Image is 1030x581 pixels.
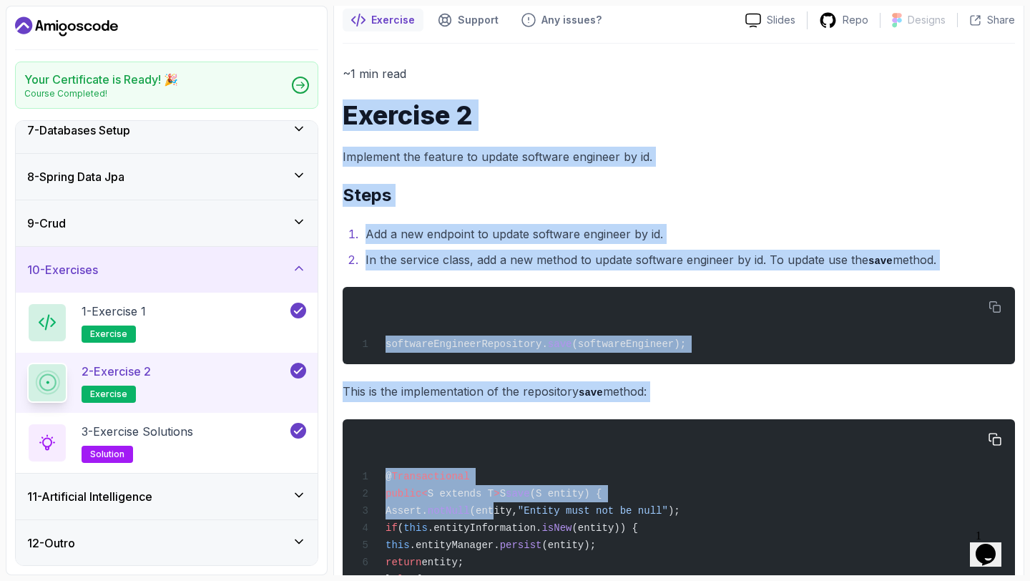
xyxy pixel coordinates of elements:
[343,147,1015,167] p: Implement the feature to update software engineer by id.
[27,303,306,343] button: 1-Exercise 1exercise
[24,88,178,99] p: Course Completed!
[398,522,403,534] span: (
[16,247,318,293] button: 10-Exercises
[513,9,610,31] button: Feedback button
[668,505,680,517] span: );
[734,13,807,28] a: Slides
[27,488,152,505] h3: 11 - Artificial Intelligence
[90,328,127,340] span: exercise
[470,505,518,517] span: (entity,
[27,215,66,232] h3: 9 - Crud
[82,423,193,440] p: 3 - Exercise Solutions
[500,539,542,551] span: persist
[27,261,98,278] h3: 10 - Exercises
[548,338,572,350] span: save
[808,11,880,29] a: Repo
[82,363,151,380] p: 2 - Exercise 2
[421,488,427,499] span: <
[500,488,506,499] span: S
[428,505,470,517] span: notNull
[16,107,318,153] button: 7-Databases Setup
[421,557,463,568] span: entity;
[343,101,1015,130] h1: Exercise 2
[371,13,415,27] p: Exercise
[403,522,428,534] span: this
[579,387,603,399] code: save
[386,522,398,534] span: if
[82,303,146,320] p: 1 - Exercise 1
[361,250,1015,270] li: In the service class, add a new method to update software engineer by id. To update use the method.
[541,13,602,27] p: Any issues?
[27,534,75,552] h3: 12 - Outro
[572,338,686,350] span: (softwareEngineer);
[970,524,1016,567] iframe: chat widget
[90,449,124,460] span: solution
[428,488,494,499] span: S extends T
[386,539,410,551] span: this
[843,13,868,27] p: Repo
[386,338,548,350] span: softwareEngineerRepository.
[386,505,428,517] span: Assert.
[386,488,421,499] span: public
[494,488,499,499] span: >
[518,505,668,517] span: "Entity must not be null"
[530,488,602,499] span: (S entity) {
[15,62,318,109] a: Your Certificate is Ready! 🎉Course Completed!
[343,9,423,31] button: notes button
[386,471,391,482] span: @
[16,520,318,566] button: 12-Outro
[27,423,306,463] button: 3-Exercise Solutionssolution
[391,471,469,482] span: Transactional
[16,154,318,200] button: 8-Spring Data Jpa
[24,71,178,88] h2: Your Certificate is Ready! 🎉
[16,474,318,519] button: 11-Artificial Intelligence
[458,13,499,27] p: Support
[541,522,572,534] span: isNew
[27,122,130,139] h3: 7 - Databases Setup
[572,522,637,534] span: (entity)) {
[27,363,306,403] button: 2-Exercise 2exercise
[90,389,127,400] span: exercise
[506,488,530,499] span: save
[15,15,118,38] a: Dashboard
[27,168,124,185] h3: 8 - Spring Data Jpa
[868,255,893,267] code: save
[957,13,1015,27] button: Share
[429,9,507,31] button: Support button
[428,522,542,534] span: .entityInformation.
[361,224,1015,244] li: Add a new endpoint to update software engineer by id.
[16,200,318,246] button: 9-Crud
[343,381,1015,402] p: This is the implementation of the repository method:
[987,13,1015,27] p: Share
[410,539,500,551] span: .entityManager.
[908,13,946,27] p: Designs
[541,539,596,551] span: (entity);
[343,64,1015,84] p: ~1 min read
[767,13,795,27] p: Slides
[386,557,421,568] span: return
[343,184,1015,207] h2: Steps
